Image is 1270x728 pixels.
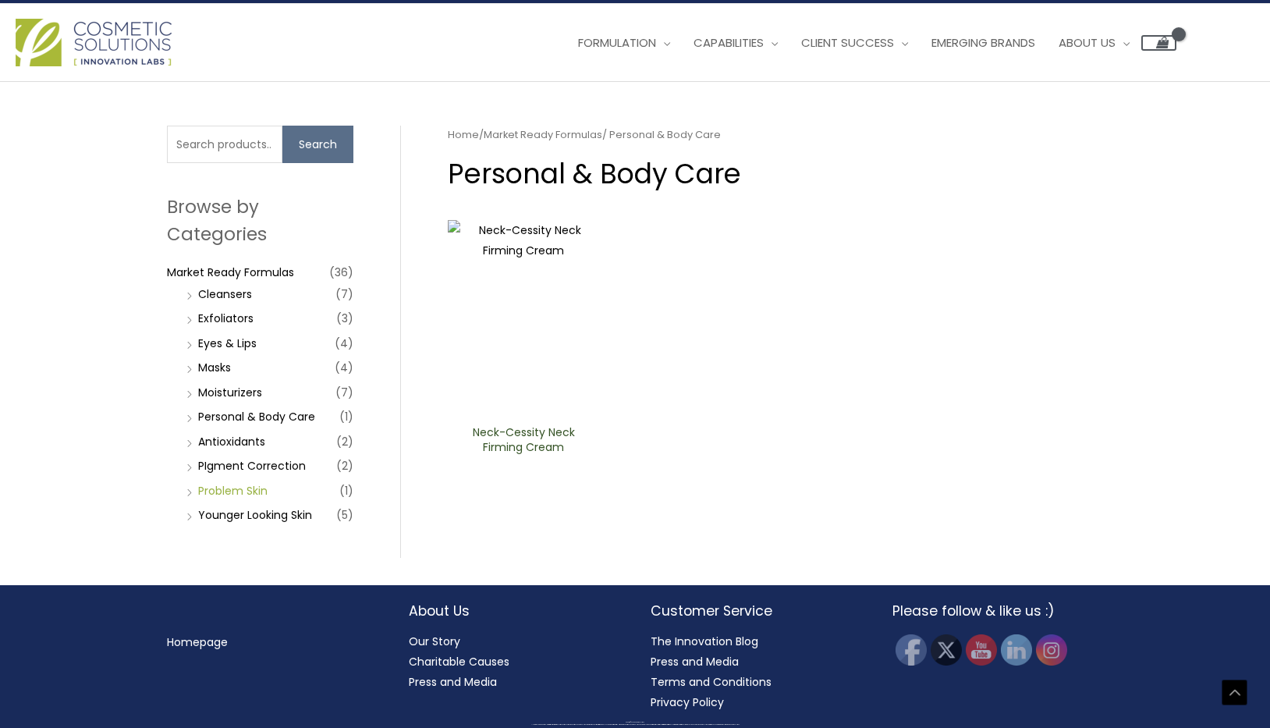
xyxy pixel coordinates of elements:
[409,601,619,621] h2: About Us
[167,265,294,280] a: Market Ready Formulas
[409,654,509,669] a: Charitable Causes
[461,425,587,455] h2: Neck-Cessity Neck Firming Cream
[682,20,789,66] a: Capabilities
[651,694,724,710] a: Privacy Policy
[339,480,353,502] span: (1)
[566,20,682,66] a: Formulation
[409,634,460,649] a: Our Story
[336,455,353,477] span: (2)
[339,406,353,428] span: (1)
[892,601,1103,621] h2: Please follow & like us :)
[167,632,378,652] nav: Menu
[336,504,353,526] span: (5)
[801,34,894,51] span: Client Success
[484,127,602,142] a: Market Ready Formulas
[1141,35,1176,51] a: View Shopping Cart, empty
[198,286,252,302] a: Cleansers
[282,126,353,163] button: Search
[651,674,772,690] a: Terms and Conditions
[27,722,1243,723] div: Copyright © 2025
[198,360,231,375] a: Masks
[336,431,353,453] span: (2)
[335,382,353,403] span: (7)
[198,409,315,424] a: Personal & Body Care
[409,674,497,690] a: Press and Media
[198,311,254,326] a: Exfoliators
[198,483,268,499] a: Problem Skin
[448,154,1102,193] h1: Personal & Body Care
[1059,34,1116,51] span: About Us
[931,634,962,666] img: Twitter
[1047,20,1141,66] a: About Us
[461,425,587,460] a: Neck-Cessity Neck Firming Cream
[335,283,353,305] span: (7)
[555,20,1176,66] nav: Site Navigation
[27,724,1243,726] div: All material on this Website, including design, text, images, logos and sounds, are owned by Cosm...
[448,220,600,417] img: Neck-Cessity Neck Firming Cream
[198,507,312,523] a: Younger Looking Skin
[329,261,353,283] span: (36)
[651,654,739,669] a: Press and Media
[920,20,1047,66] a: Emerging Brands
[896,634,927,666] img: Facebook
[789,20,920,66] a: Client Success
[198,385,262,400] a: Moisturizers
[448,126,1102,144] nav: Breadcrumb
[167,126,282,163] input: Search products…
[335,357,353,378] span: (4)
[448,127,479,142] a: Home
[578,34,656,51] span: Formulation
[16,19,172,66] img: Cosmetic Solutions Logo
[167,194,353,247] h2: Browse by Categories
[335,332,353,354] span: (4)
[651,631,861,712] nav: Customer Service
[198,336,257,351] a: Eyes & Lips
[694,34,764,51] span: Capabilities
[167,634,228,650] a: Homepage
[931,34,1035,51] span: Emerging Brands
[336,307,353,329] span: (3)
[198,458,306,474] a: PIgment Correction
[198,434,265,449] a: Antioxidants
[651,601,861,621] h2: Customer Service
[634,722,644,723] span: Cosmetic Solutions
[409,631,619,692] nav: About Us
[651,634,758,649] a: The Innovation Blog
